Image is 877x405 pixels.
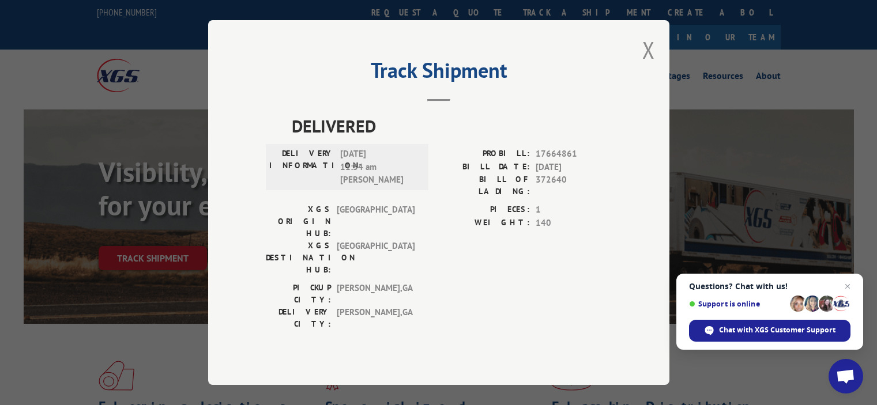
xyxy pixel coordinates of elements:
label: DELIVERY CITY: [266,306,331,330]
span: Questions? Chat with us! [689,282,850,291]
label: DELIVERY INFORMATION: [269,147,334,187]
label: XGS ORIGIN HUB: [266,203,331,240]
span: Support is online [689,300,786,308]
label: BILL OF LADING: [439,173,530,198]
span: [DATE] [536,161,612,174]
span: 17664861 [536,147,612,161]
button: Close modal [642,35,655,65]
span: [GEOGRAPHIC_DATA] [337,203,415,240]
label: XGS DESTINATION HUB: [266,240,331,276]
span: 372640 [536,173,612,198]
span: Chat with XGS Customer Support [719,325,835,335]
span: [GEOGRAPHIC_DATA] [337,240,415,276]
label: PIECES: [439,203,530,217]
span: Close chat [841,279,855,293]
h2: Track Shipment [266,62,612,84]
div: Chat with XGS Customer Support [689,320,850,342]
span: [PERSON_NAME] , GA [337,282,415,306]
span: [PERSON_NAME] , GA [337,306,415,330]
label: BILL DATE: [439,161,530,174]
label: PICKUP CITY: [266,282,331,306]
span: DELIVERED [292,113,612,139]
label: PROBILL: [439,147,530,161]
span: [DATE] 11:34 am [PERSON_NAME] [340,147,418,187]
span: 1 [536,203,612,217]
div: Open chat [829,359,863,393]
span: 140 [536,217,612,230]
label: WEIGHT: [439,217,530,230]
